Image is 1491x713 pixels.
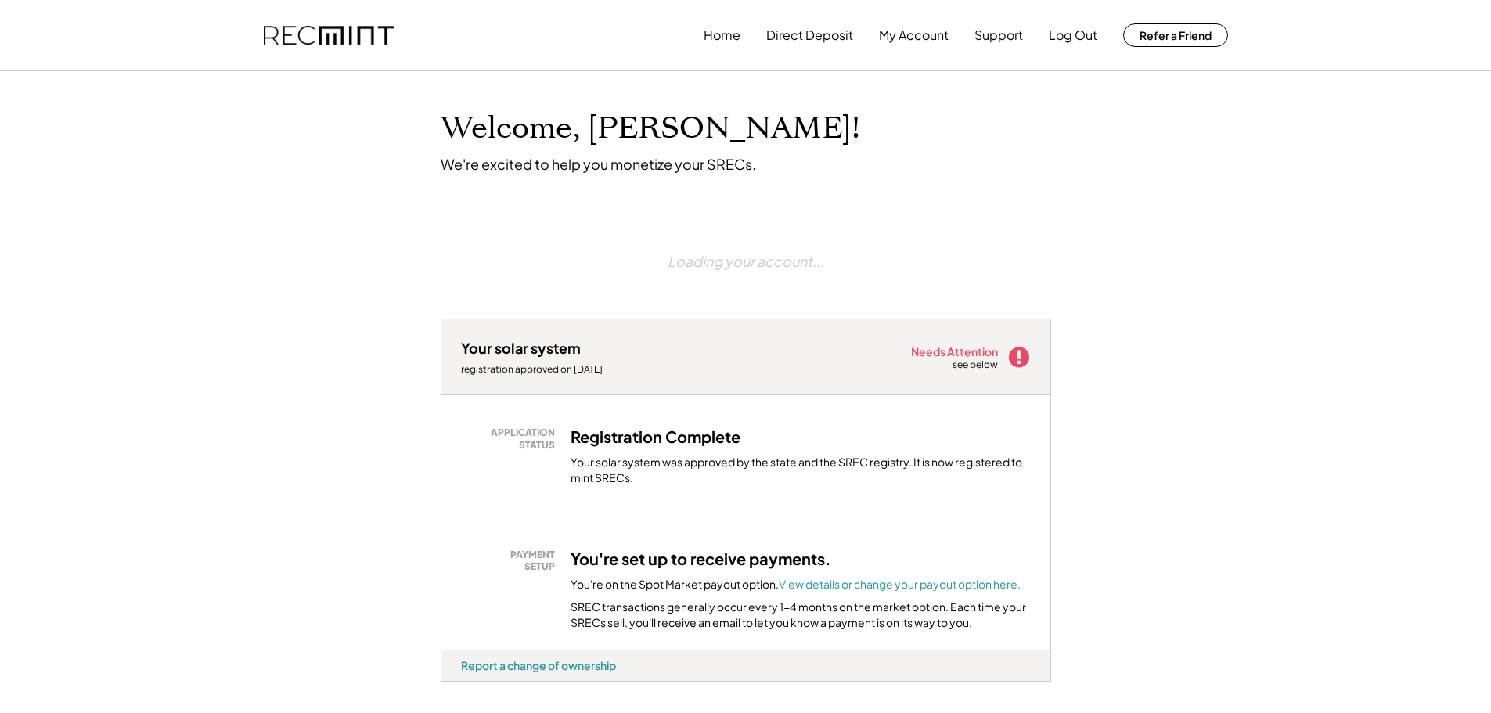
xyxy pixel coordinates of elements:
[704,20,740,51] button: Home
[571,549,831,569] h3: You're set up to receive payments.
[461,658,616,672] div: Report a change of ownership
[441,110,860,147] h1: Welcome, [PERSON_NAME]!
[571,455,1031,485] div: Your solar system was approved by the state and the SREC registry. It is now registered to mint S...
[571,577,1021,592] div: You're on the Spot Market payout option.
[1123,23,1228,47] button: Refer a Friend
[571,600,1031,630] div: SREC transactions generally occur every 1-4 months on the market option. Each time your SRECs sel...
[974,20,1023,51] button: Support
[469,549,555,573] div: PAYMENT SETUP
[461,339,581,357] div: Your solar system
[911,346,999,357] div: Needs Attention
[1049,20,1097,51] button: Log Out
[441,682,460,688] div: ifugiz9k -
[441,155,756,173] div: We're excited to help you monetize your SRECs.
[668,212,824,310] div: Loading your account...
[779,577,1021,591] a: View details or change your payout option here.
[879,20,949,51] button: My Account
[766,20,853,51] button: Direct Deposit
[469,427,555,451] div: APPLICATION STATUS
[571,427,740,447] h3: Registration Complete
[264,26,394,45] img: recmint-logotype%403x.png
[953,358,999,372] div: see below
[461,363,618,376] div: registration approved on [DATE]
